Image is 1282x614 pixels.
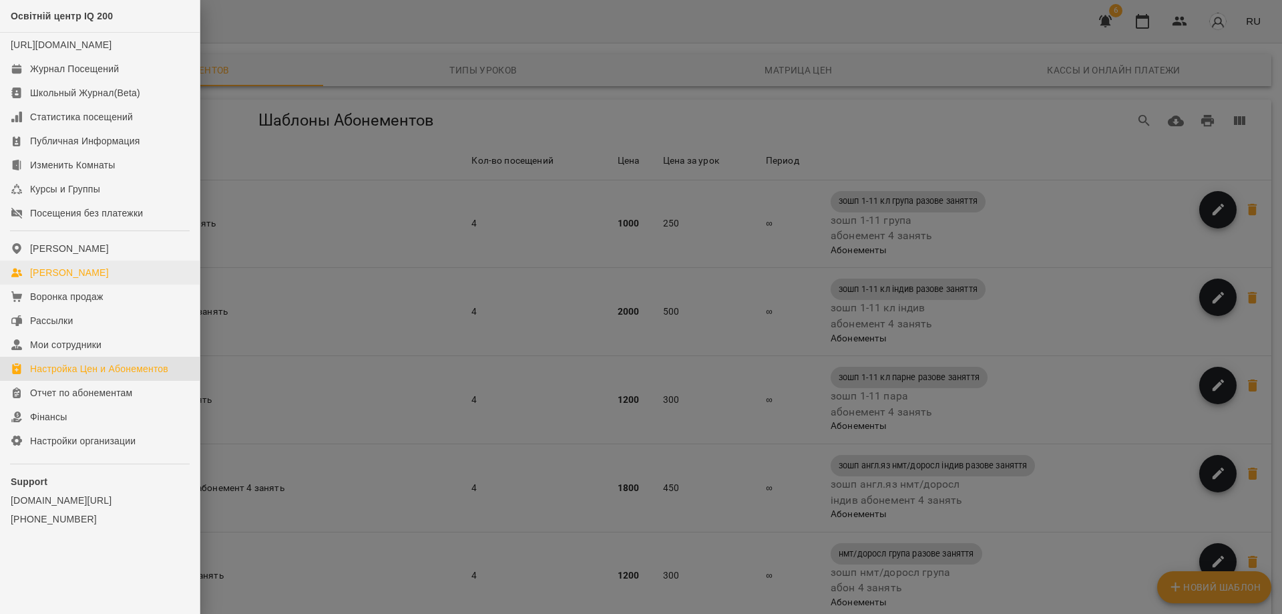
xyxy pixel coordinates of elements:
[11,11,113,21] span: Освітній центр IQ 200
[11,475,189,488] p: Support
[11,512,189,526] a: [PHONE_NUMBER]
[30,182,100,196] div: Курсы и Группы
[30,134,140,148] div: Публичная Информация
[11,494,189,507] a: [DOMAIN_NAME][URL]
[30,362,168,375] div: Настройка Цен и Абонементов
[30,410,67,424] div: Фінансы
[30,338,101,351] div: Мои сотрудники
[30,86,140,100] div: Школьный Журнал(Beta)
[30,290,103,303] div: Воронка продаж
[30,314,73,327] div: Рассылки
[30,158,116,172] div: Изменить Комнаты
[30,386,132,400] div: Отчет по абонементам
[30,266,109,279] div: [PERSON_NAME]
[30,62,119,75] div: Журнал Посещений
[30,434,136,448] div: Настройки организации
[11,39,112,50] a: [URL][DOMAIN_NAME]
[30,206,143,220] div: Посещения без платежки
[30,110,133,124] div: Статистика посещений
[30,242,109,255] div: [PERSON_NAME]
